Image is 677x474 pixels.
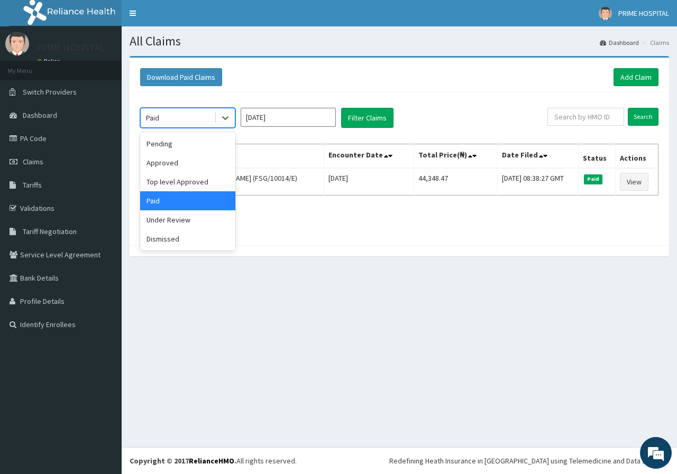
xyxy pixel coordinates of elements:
footer: All rights reserved. [122,447,677,474]
div: Paid [146,113,159,123]
img: User Image [599,7,612,20]
a: Online [37,58,62,65]
span: Tariff Negotiation [23,227,77,236]
button: Filter Claims [341,108,394,128]
a: RelianceHMO [189,456,234,466]
strong: Copyright © 2017 . [130,456,236,466]
h1: All Claims [130,34,669,48]
div: Approved [140,153,235,172]
span: Paid [584,174,603,184]
div: Pending [140,134,235,153]
a: View [620,173,648,191]
input: Search by HMO ID [547,108,624,126]
li: Claims [640,38,669,47]
span: Switch Providers [23,87,77,97]
div: Dismissed [140,229,235,248]
th: Date Filed [498,144,578,169]
span: Tariffs [23,180,42,190]
img: d_794563401_company_1708531726252_794563401 [20,53,43,79]
a: Add Claim [614,68,658,86]
td: [DATE] 08:38:27 GMT [498,168,578,196]
th: Encounter Date [324,144,414,169]
input: Search [628,108,658,126]
div: Under Review [140,210,235,229]
div: Paid [140,191,235,210]
th: Status [578,144,615,169]
th: Total Price(₦) [414,144,498,169]
div: Redefining Heath Insurance in [GEOGRAPHIC_DATA] using Telemedicine and Data Science! [389,456,669,466]
input: Select Month and Year [241,108,336,127]
th: Actions [616,144,658,169]
span: Claims [23,157,43,166]
button: Download Paid Claims [140,68,222,86]
div: Top level Approved [140,172,235,191]
a: Dashboard [600,38,639,47]
div: Chat with us now [55,59,178,73]
textarea: Type your message and hit 'Enter' [5,289,202,326]
p: PRIME HOSPITAL [37,43,105,52]
td: 44,348.47 [414,168,498,196]
span: We're online! [61,133,146,240]
div: Minimize live chat window [173,5,199,31]
img: User Image [5,32,29,55]
span: PRIME HOSPITAL [618,8,669,18]
span: Dashboard [23,110,57,120]
td: [DATE] [324,168,414,196]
